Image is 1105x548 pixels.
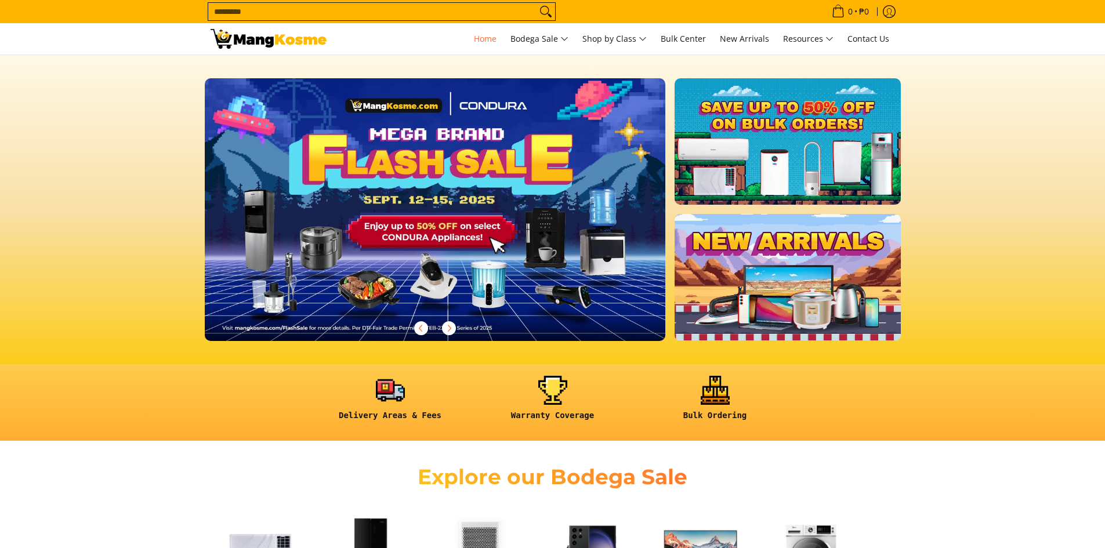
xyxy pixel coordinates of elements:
[857,8,871,16] span: ₱0
[655,23,712,55] a: Bulk Center
[847,33,889,44] span: Contact Us
[777,23,839,55] a: Resources
[537,3,555,20] button: Search
[436,315,462,341] button: Next
[385,464,721,490] h2: Explore our Bodega Sale
[582,32,647,46] span: Shop by Class
[828,5,872,18] span: •
[783,32,834,46] span: Resources
[842,23,895,55] a: Contact Us
[640,376,791,430] a: <h6><strong>Bulk Ordering</strong></h6>
[315,376,466,430] a: <h6><strong>Delivery Areas & Fees</strong></h6>
[474,33,497,44] span: Home
[211,29,327,49] img: Mang Kosme: Your Home Appliances Warehouse Sale Partner!
[505,23,574,55] a: Bodega Sale
[577,23,653,55] a: Shop by Class
[468,23,502,55] a: Home
[661,33,706,44] span: Bulk Center
[510,32,568,46] span: Bodega Sale
[338,23,895,55] nav: Main Menu
[720,33,769,44] span: New Arrivals
[408,315,434,341] button: Previous
[477,376,628,430] a: <h6><strong>Warranty Coverage</strong></h6>
[714,23,775,55] a: New Arrivals
[205,78,666,341] img: Desktop homepage 29339654 2507 42fb b9ff a0650d39e9ed
[846,8,854,16] span: 0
